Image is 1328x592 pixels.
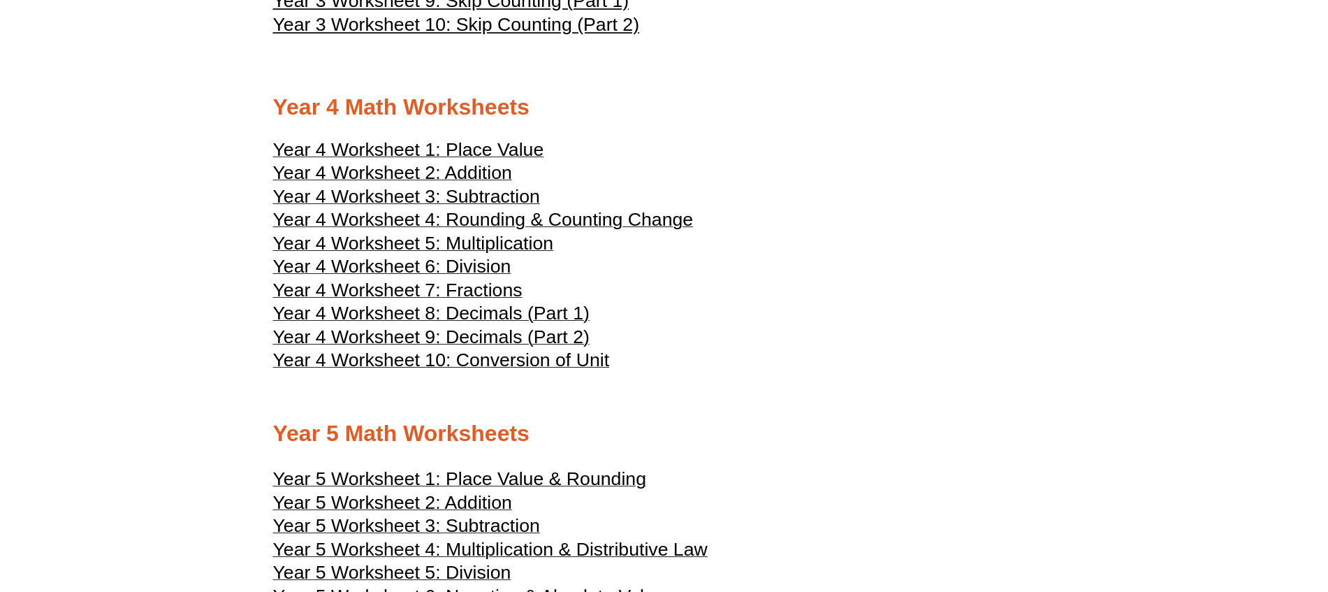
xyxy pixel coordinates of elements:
[273,93,1056,122] h2: Year 4 Math Worksheets
[273,280,523,301] span: Year 4 Worksheet 7: Fractions
[273,256,511,277] span: Year 4 Worksheet 6: Division
[273,468,646,489] span: Year 5 Worksheet 1: Place Value & Rounding
[273,162,512,183] span: Year 4 Worksheet 2: Addition
[273,13,640,37] a: Year 3 Worksheet 10: Skip Counting (Part 2)
[273,545,708,559] a: Year 5 Worksheet 4: Multiplication & Distributive Law
[273,262,511,276] a: Year 4 Worksheet 6: Division
[273,209,694,230] span: Year 4 Worksheet 4: Rounding & Counting Change
[273,568,511,582] a: Year 5 Worksheet 5: Division
[273,356,610,370] a: Year 4 Worksheet 10: Conversion of Unit
[1095,434,1328,592] iframe: Chat Widget
[273,562,511,583] span: Year 5 Worksheet 5: Division
[273,215,694,229] a: Year 4 Worksheet 4: Rounding & Counting Change
[273,333,590,347] a: Year 4 Worksheet 9: Decimals (Part 2)
[273,186,540,207] span: Year 4 Worksheet 3: Subtraction
[273,498,512,512] a: Year 5 Worksheet 2: Addition
[273,326,590,347] span: Year 4 Worksheet 9: Decimals (Part 2)
[273,192,540,206] a: Year 4 Worksheet 3: Subtraction
[273,14,640,35] span: Year 3 Worksheet 10: Skip Counting (Part 2)
[273,475,646,489] a: Year 5 Worksheet 1: Place Value & Rounding
[273,303,590,324] span: Year 4 Worksheet 8: Decimals (Part 1)
[273,521,540,535] a: Year 5 Worksheet 3: Subtraction
[273,239,554,253] a: Year 4 Worksheet 5: Multiplication
[273,492,512,513] span: Year 5 Worksheet 2: Addition
[273,168,512,182] a: Year 4 Worksheet 2: Addition
[273,539,708,560] span: Year 5 Worksheet 4: Multiplication & Distributive Law
[273,309,590,323] a: Year 4 Worksheet 8: Decimals (Part 1)
[273,139,544,160] span: Year 4 Worksheet 1: Place Value
[273,145,544,159] a: Year 4 Worksheet 1: Place Value
[273,515,540,536] span: Year 5 Worksheet 3: Subtraction
[273,233,554,254] span: Year 4 Worksheet 5: Multiplication
[273,349,610,370] span: Year 4 Worksheet 10: Conversion of Unit
[273,286,523,300] a: Year 4 Worksheet 7: Fractions
[273,419,1056,449] h2: Year 5 Math Worksheets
